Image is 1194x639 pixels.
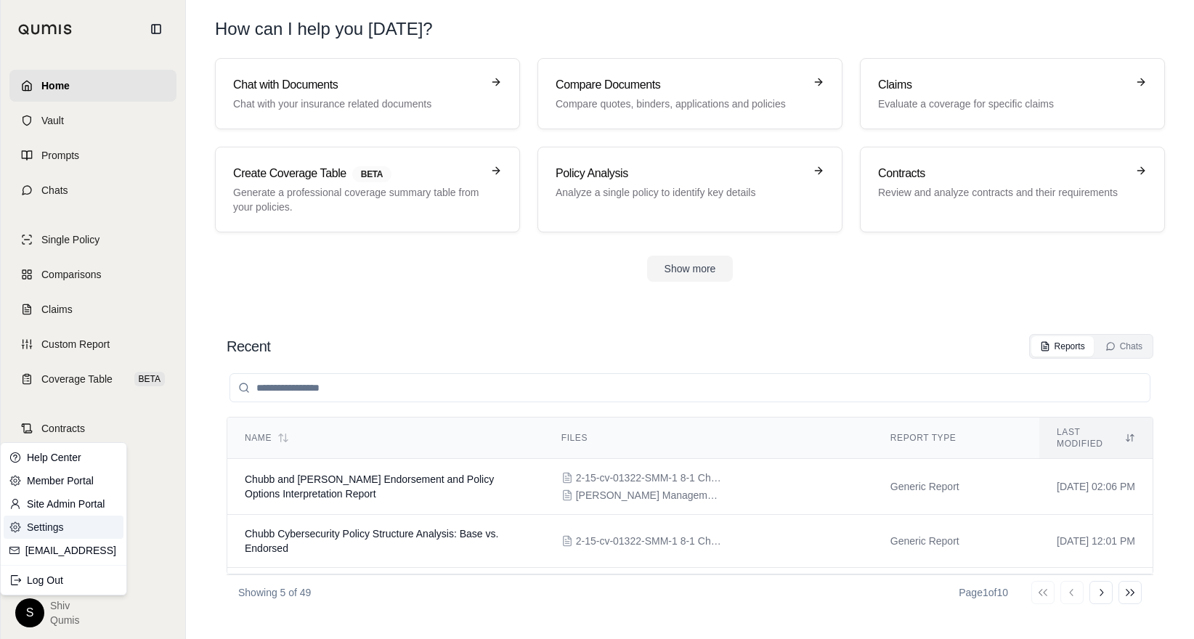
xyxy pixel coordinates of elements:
div: Log Out [4,569,123,592]
a: Site Admin Portal [4,492,123,516]
a: [EMAIL_ADDRESS] [25,543,118,558]
a: Settings [4,516,123,539]
a: Help Center [4,446,123,469]
a: Member Portal [4,469,123,492]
